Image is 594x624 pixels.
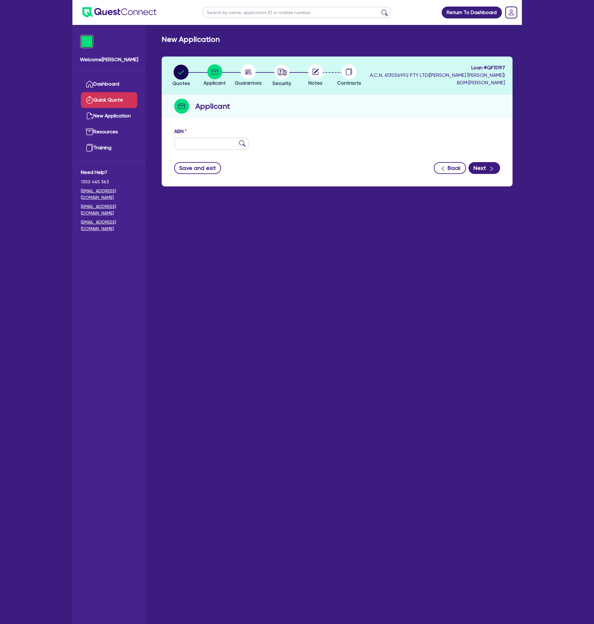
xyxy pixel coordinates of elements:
[239,140,245,146] img: abn-lookup icon
[272,64,292,87] button: Security
[81,76,137,92] a: Dashboard
[81,169,137,176] span: Need Help?
[337,80,361,86] span: Contracts
[235,80,262,86] span: Guarantors
[203,7,390,18] input: Search by name, application ID or mobile number...
[503,4,519,21] a: Dropdown toggle
[162,35,220,44] h2: New Application
[86,96,93,104] img: quick-quote
[174,162,221,174] button: Save and exit
[81,140,137,156] a: Training
[195,101,230,112] h2: Applicant
[442,7,502,18] a: Return To Dashboard
[81,108,137,124] a: New Application
[81,203,137,216] a: [EMAIL_ADDRESS][DOMAIN_NAME]
[174,128,187,135] label: ABN
[434,162,466,174] button: Back
[370,72,505,78] span: A.C.N. 613056992 PTY LTD ( [PERSON_NAME] [PERSON_NAME] )
[469,162,500,174] button: Next
[272,80,291,86] span: Security
[81,92,137,108] a: Quick Quote
[82,7,156,17] img: quest-connect-logo-blue
[172,80,190,86] span: Quotes
[204,80,226,86] span: Applicant
[81,36,93,47] img: icon-menu-close
[81,219,137,232] a: [EMAIL_ADDRESS][DOMAIN_NAME]
[308,80,322,86] span: Notes
[86,112,93,120] img: new-application
[80,56,138,63] span: Welcome [PERSON_NAME]
[81,188,137,201] a: [EMAIL_ADDRESS][DOMAIN_NAME]
[174,99,189,114] img: step-icon
[370,64,505,72] span: Loan # QF15197
[81,124,137,140] a: Resources
[172,64,190,87] button: Quotes
[86,144,93,151] img: training
[370,79,505,87] span: BDM: [PERSON_NAME]
[86,128,93,136] img: resources
[81,179,137,185] span: 1300 465 363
